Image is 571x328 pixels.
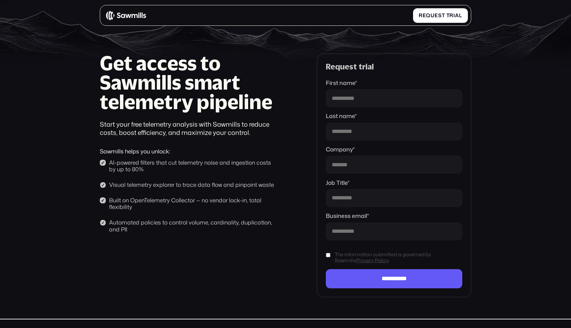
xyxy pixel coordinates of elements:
div: Request trial [419,13,462,19]
span: Company [326,145,353,153]
div: Visual telemetry explorer to trace data flow and pinpoint waste [109,182,278,188]
span: Last name [326,112,355,120]
div: Start your free telemetry analysis with Sawmills to reduce costs, boost efficiency, and maximize ... [100,120,278,137]
div: Sawmills helps you unlock: [100,148,278,155]
a: Privacy Policy [356,257,389,264]
div: Automated policies to control volume, cardinality, duplication, and PII [109,219,278,233]
span: The information submitted is governed by Sawmills . [335,252,462,264]
span: Job Title [326,179,348,187]
input: The information submitted is governed by SawmillsPrivacy Policy. [326,253,330,257]
span: Business email [326,212,367,220]
a: Request trial [413,8,468,23]
div: Request trial [326,62,462,71]
span: First name [326,79,355,87]
div: AI-powered filters that cut telemetry noise and ingestion costs by up to 80% [109,159,278,173]
h1: Get access to Sawmills smart telemetry pipeline [100,54,278,111]
div: Built on OpenTelemetry Collector — no vendor lock-in, total flexibility [109,197,278,211]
